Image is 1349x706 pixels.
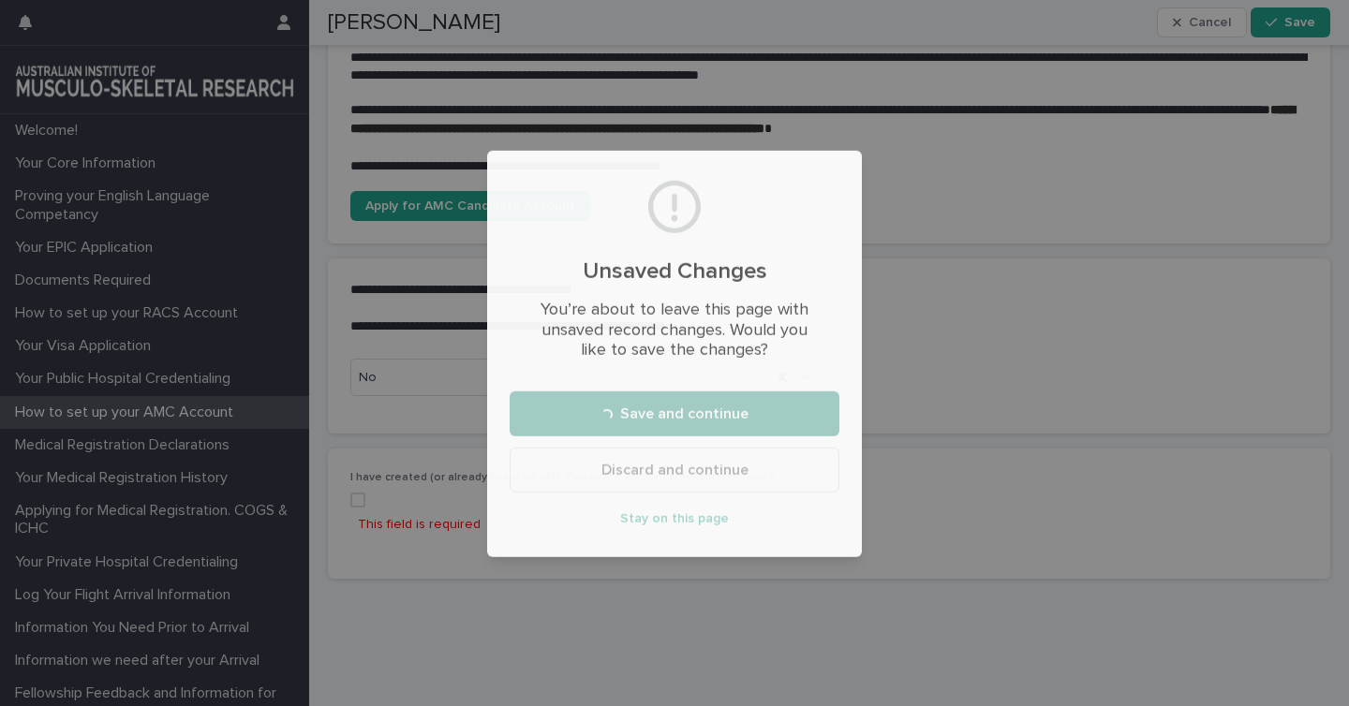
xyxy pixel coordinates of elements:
h2: Unsaved Changes [532,258,817,286]
span: Save and continue [620,406,749,421]
button: Discard and continue [510,448,839,493]
span: Discard and continue [601,463,749,478]
button: Stay on this page [510,504,839,534]
span: Stay on this page [620,512,729,525]
button: Save and continue [510,391,839,436]
p: You’re about to leave this page with unsaved record changes. Would you like to save the changes? [532,301,817,361]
